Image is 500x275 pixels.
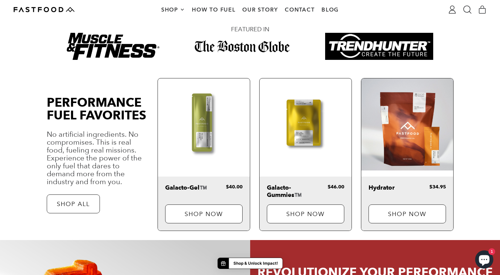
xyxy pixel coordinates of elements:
[57,201,90,207] p: Shop All
[379,211,436,217] p: Shop Now
[158,78,250,170] img: galacto-gel-869995.webp
[47,194,100,213] a: Shop All
[226,184,243,190] p: $40.00
[369,205,446,223] a: Shop Now
[325,33,433,60] img: Logo of 'TRENDHUNTER' with the slogan 'CREATE THE FUTURE' underneath.
[14,7,74,12] img: Fastfood
[361,78,453,170] img: hydrator-978181.jpg
[267,205,344,223] a: Shop Now
[47,95,146,122] span: PERFORMANCE FUEL FAVORITES
[369,184,426,191] p: Hydrator
[165,205,243,223] a: Shop Now
[429,184,446,190] p: $34.95
[328,184,344,190] p: $46.00
[161,7,180,12] span: Shop
[165,184,222,191] p: Galacto-Gel™️
[175,211,233,217] p: Shop Now
[277,211,334,217] p: Shop Now
[67,33,159,60] img: Muscle_and_Fitness.png
[47,130,148,186] p: No artificial ingredients. No compromises. This is real food, fueling real missions. Experience t...
[267,184,324,198] p: Galacto-Gummies™️
[260,78,352,170] img: galacto-gummies-771441.webp
[473,250,495,270] inbox-online-store-chat: Shopify online store chat
[193,39,292,54] img: Boston_Globe.png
